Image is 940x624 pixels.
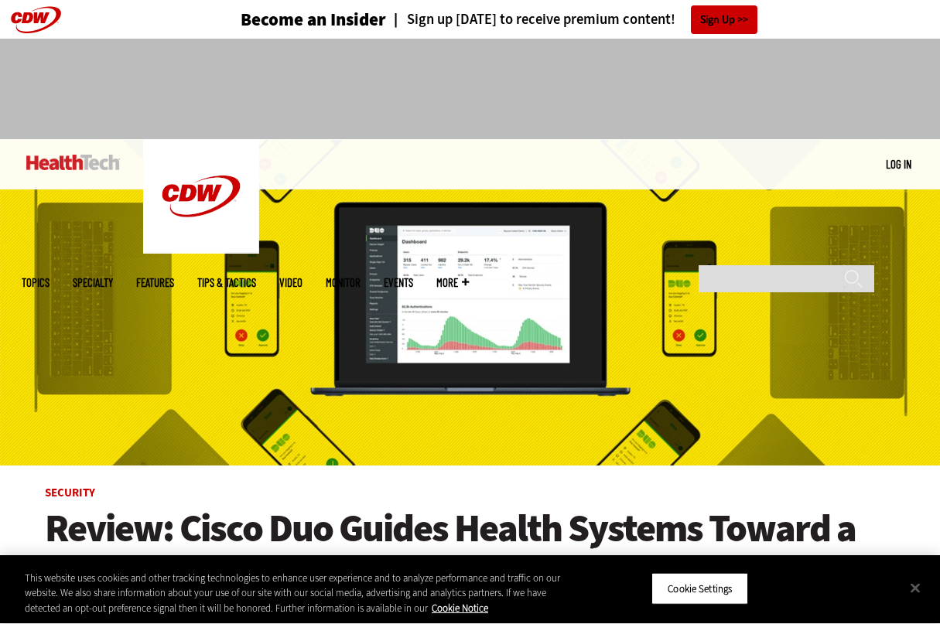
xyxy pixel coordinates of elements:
[241,11,386,29] h3: Become an Insider
[886,157,911,171] a: Log in
[279,277,303,288] a: Video
[22,277,50,288] span: Topics
[651,572,748,605] button: Cookie Settings
[386,12,675,27] a: Sign up [DATE] to receive premium content!
[26,155,120,170] img: Home
[183,11,386,29] a: Become an Insider
[45,485,95,500] a: Security
[898,571,932,605] button: Close
[143,241,259,257] a: CDW
[45,507,896,592] a: Review: Cisco Duo Guides Health Systems Toward a Zero-Trust Approach
[143,139,259,254] img: Home
[73,277,113,288] span: Specialty
[432,602,488,615] a: More information about your privacy
[886,156,911,172] div: User menu
[136,277,174,288] a: Features
[25,571,564,616] div: This website uses cookies and other tracking technologies to enhance user experience and to analy...
[189,54,752,124] iframe: advertisement
[691,5,757,34] a: Sign Up
[197,277,256,288] a: Tips & Tactics
[326,277,361,288] a: MonITor
[384,277,413,288] a: Events
[436,277,469,288] span: More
